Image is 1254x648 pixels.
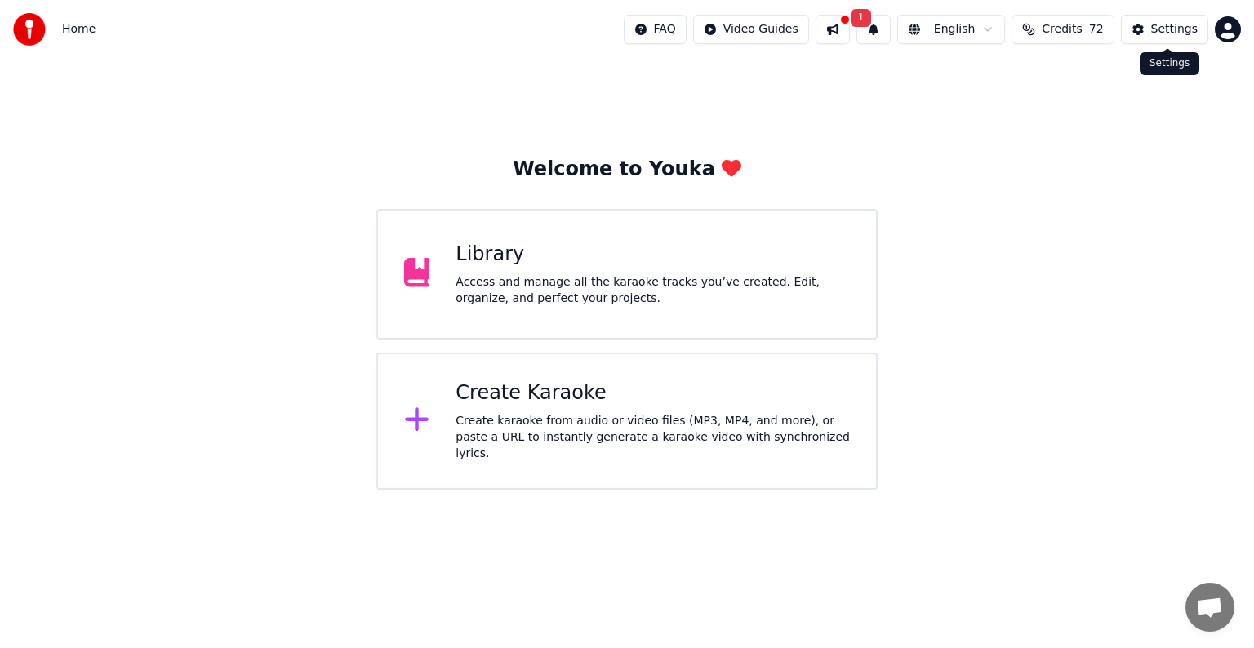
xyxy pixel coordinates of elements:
button: FAQ [624,15,687,44]
div: Access and manage all the karaoke tracks you’ve created. Edit, organize, and perfect your projects. [456,274,850,307]
button: Video Guides [693,15,809,44]
span: Credits [1042,21,1082,38]
img: youka [13,13,46,46]
div: Create karaoke from audio or video files (MP3, MP4, and more), or paste a URL to instantly genera... [456,413,850,462]
button: 1 [856,15,891,44]
div: Settings [1151,21,1198,38]
span: 72 [1089,21,1104,38]
nav: breadcrumb [62,21,96,38]
div: Create Karaoke [456,380,850,406]
span: 1 [851,9,872,27]
button: Credits72 [1012,15,1114,44]
div: Welcome to Youka [513,157,741,183]
span: Home [62,21,96,38]
div: Settings [1140,52,1199,75]
div: Library [456,242,850,268]
div: Open chat [1185,583,1234,632]
button: Settings [1121,15,1208,44]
